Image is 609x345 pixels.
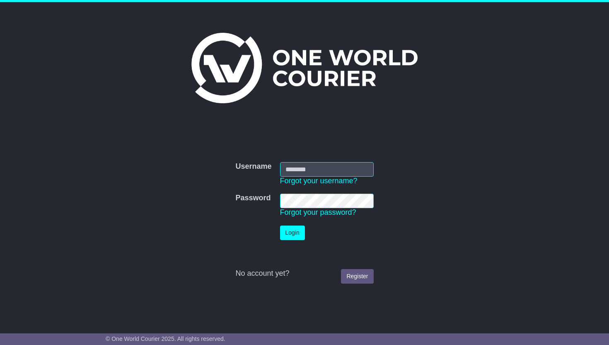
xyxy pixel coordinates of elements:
[235,194,271,203] label: Password
[191,33,418,103] img: One World
[280,226,305,240] button: Login
[280,208,356,216] a: Forgot your password?
[341,269,373,284] a: Register
[280,177,358,185] a: Forgot your username?
[235,162,271,171] label: Username
[106,335,225,342] span: © One World Courier 2025. All rights reserved.
[235,269,373,278] div: No account yet?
